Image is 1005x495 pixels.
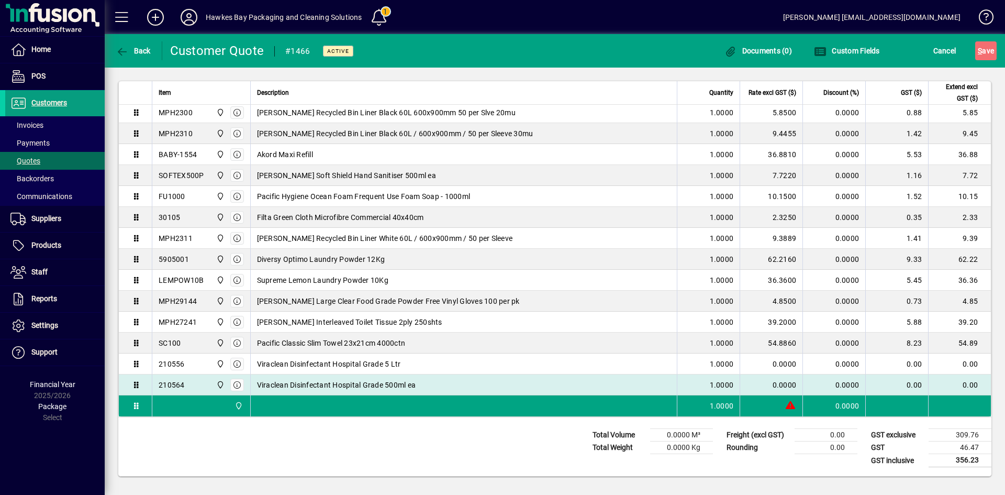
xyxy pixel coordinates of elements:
[10,139,50,147] span: Payments
[5,286,105,312] a: Reports
[587,442,650,454] td: Total Weight
[710,296,734,306] span: 1.0000
[865,102,928,123] td: 0.88
[113,41,153,60] button: Back
[928,207,991,228] td: 2.33
[746,275,796,285] div: 36.3600
[823,87,859,98] span: Discount (%)
[5,63,105,90] a: POS
[214,254,226,265] span: Central
[257,87,289,98] span: Description
[5,116,105,134] a: Invoices
[214,316,226,328] span: Central
[928,186,991,207] td: 10.15
[159,191,185,202] div: FU1000
[214,212,226,223] span: Central
[746,254,796,265] div: 62.2160
[928,165,991,186] td: 7.72
[802,354,865,375] td: 0.0000
[5,188,105,205] a: Communications
[811,41,883,60] button: Custom Fields
[159,296,197,306] div: MPH29144
[783,9,961,26] div: [PERSON_NAME] [EMAIL_ADDRESS][DOMAIN_NAME]
[5,339,105,366] a: Support
[214,170,226,181] span: Central
[866,429,929,442] td: GST exclusive
[5,152,105,170] a: Quotes
[159,338,181,348] div: SC100
[214,295,226,307] span: Central
[31,214,61,223] span: Suppliers
[257,380,416,390] span: Viraclean Disinfectant Hospital Grade 500ml ea
[710,212,734,223] span: 1.0000
[929,429,991,442] td: 309.76
[710,338,734,348] span: 1.0000
[802,123,865,144] td: 0.0000
[257,170,436,181] span: [PERSON_NAME] Soft Shield Hand Sanitiser 500ml ea
[232,400,244,412] span: Central
[865,228,928,249] td: 1.41
[587,429,650,442] td: Total Volume
[749,87,796,98] span: Rate excl GST ($)
[975,41,997,60] button: Save
[710,107,734,118] span: 1.0000
[746,233,796,244] div: 9.3889
[802,186,865,207] td: 0.0000
[30,380,75,389] span: Financial Year
[31,45,51,53] span: Home
[285,43,310,60] div: #1466
[257,359,401,369] span: Viraclean Disinfectant Hospital Grade 5 Ltr
[933,42,956,59] span: Cancel
[866,442,929,454] td: GST
[746,317,796,327] div: 39.2000
[928,249,991,270] td: 62.22
[710,170,734,181] span: 1.0000
[928,123,991,144] td: 9.45
[214,149,226,160] span: Central
[721,442,795,454] td: Rounding
[746,359,796,369] div: 0.0000
[159,170,204,181] div: SOFTEX500P
[31,321,58,329] span: Settings
[865,249,928,270] td: 9.33
[746,128,796,139] div: 9.4455
[865,375,928,395] td: 0.00
[802,228,865,249] td: 0.0000
[710,401,734,411] span: 1.0000
[795,442,857,454] td: 0.00
[650,429,713,442] td: 0.0000 M³
[865,312,928,333] td: 5.88
[802,375,865,395] td: 0.0000
[709,87,733,98] span: Quantity
[257,233,513,244] span: [PERSON_NAME] Recycled Bin Liner White 60L / 600x900mm / 50 per Sleeve
[746,107,796,118] div: 5.8500
[31,241,61,249] span: Products
[10,157,40,165] span: Quotes
[978,47,982,55] span: S
[795,429,857,442] td: 0.00
[746,338,796,348] div: 54.8860
[170,42,264,59] div: Customer Quote
[802,207,865,228] td: 0.0000
[214,358,226,370] span: Central
[928,354,991,375] td: 0.00
[721,429,795,442] td: Freight (excl GST)
[257,212,424,223] span: Filta Green Cloth Microfibre Commercial 40x40cm
[710,254,734,265] span: 1.0000
[159,212,180,223] div: 30105
[10,192,72,201] span: Communications
[971,2,992,36] a: Knowledge Base
[928,228,991,249] td: 9.39
[928,144,991,165] td: 36.88
[802,270,865,291] td: 0.0000
[802,249,865,270] td: 0.0000
[257,275,388,285] span: Supreme Lemon Laundry Powder 10Kg
[159,128,193,139] div: MPH2310
[710,191,734,202] span: 1.0000
[214,274,226,286] span: Central
[116,47,151,55] span: Back
[159,254,189,265] div: 5905001
[928,102,991,123] td: 5.85
[865,354,928,375] td: 0.00
[214,337,226,349] span: Central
